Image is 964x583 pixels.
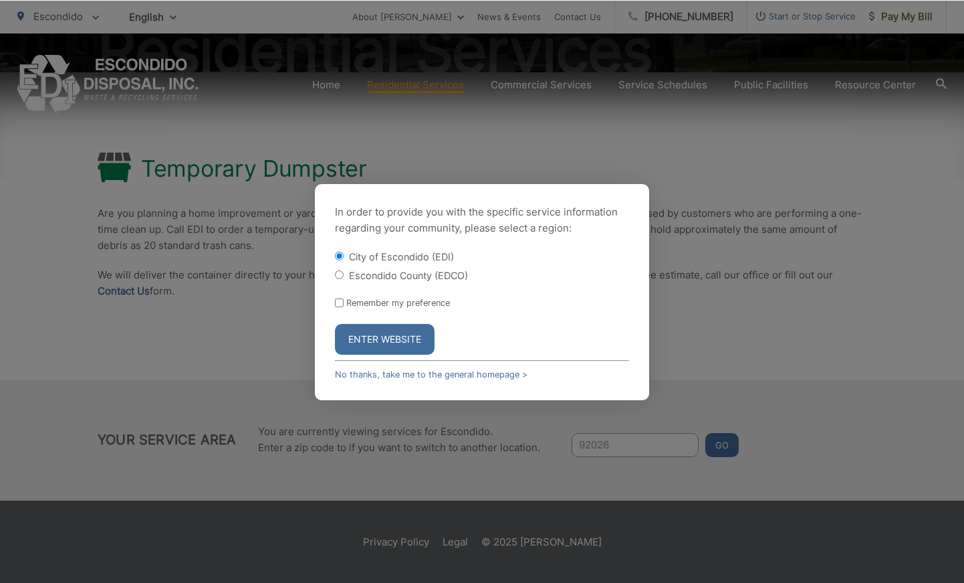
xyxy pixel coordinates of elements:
[349,270,468,281] label: Escondido County (EDCO)
[335,324,435,355] button: Enter Website
[349,251,454,262] label: City of Escondido (EDI)
[346,298,450,308] label: Remember my preference
[335,204,629,236] p: In order to provide you with the specific service information regarding your community, please se...
[335,369,527,380] a: No thanks, take me to the general homepage >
